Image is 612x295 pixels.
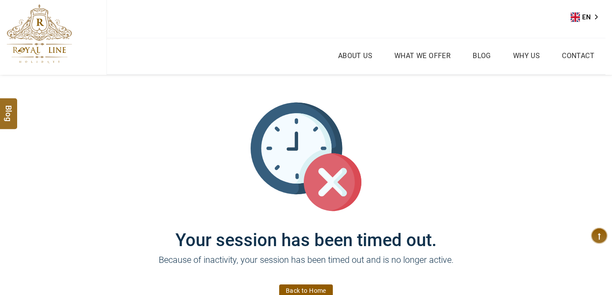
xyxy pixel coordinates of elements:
h1: Your session has been timed out. [42,212,570,251]
img: The Royal Line Holidays [7,4,72,63]
img: session_time_out.svg [251,101,361,212]
a: About Us [336,49,375,62]
a: Why Us [511,49,542,62]
span: Blog [3,105,15,113]
a: What we Offer [392,49,453,62]
a: Contact [560,49,597,62]
p: Because of inactivity, your session has been timed out and is no longer active. [42,253,570,280]
a: Blog [470,49,493,62]
aside: Language selected: English [571,11,604,24]
a: EN [571,11,604,24]
div: Language [571,11,604,24]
